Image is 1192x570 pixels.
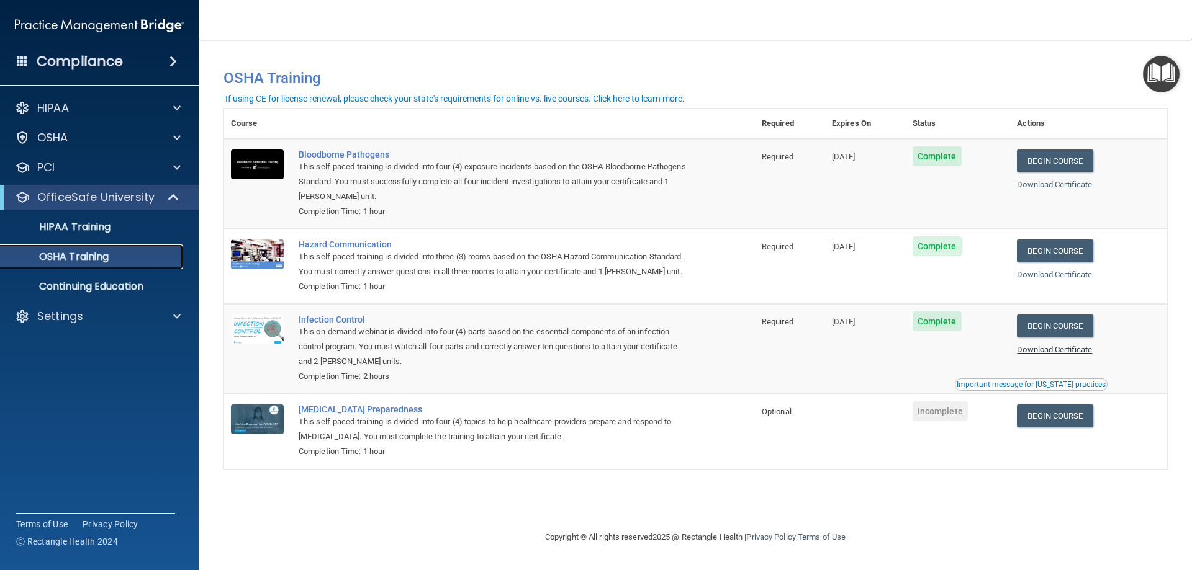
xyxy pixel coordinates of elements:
div: Completion Time: 1 hour [299,279,692,294]
span: [DATE] [832,317,856,326]
a: HIPAA [15,100,181,115]
a: Begin Course [1017,314,1093,337]
h4: OSHA Training [223,69,1167,87]
div: Copyright © All rights reserved 2025 @ Rectangle Health | | [469,517,922,557]
th: Required [754,109,824,139]
div: Important message for [US_STATE] practices [957,381,1106,388]
div: Completion Time: 2 hours [299,369,692,384]
th: Status [905,109,1010,139]
h4: Compliance [37,53,123,70]
p: HIPAA [37,100,69,115]
span: Incomplete [913,401,968,421]
a: Privacy Policy [83,518,138,530]
th: Course [223,109,291,139]
div: Completion Time: 1 hour [299,204,692,219]
div: This self-paced training is divided into four (4) exposure incidents based on the OSHA Bloodborne... [299,159,692,204]
span: Complete [913,236,962,256]
th: Actions [1009,109,1167,139]
a: Download Certificate [1017,270,1092,279]
div: This self-paced training is divided into four (4) topics to help healthcare providers prepare and... [299,414,692,444]
a: Privacy Policy [746,532,795,541]
a: Infection Control [299,314,692,324]
a: PCI [15,160,181,175]
a: Terms of Use [798,532,846,541]
p: OfficeSafe University [37,190,155,205]
a: Settings [15,309,181,324]
a: Begin Course [1017,404,1093,427]
span: Complete [913,146,962,166]
div: If using CE for license renewal, please check your state's requirements for online vs. live cours... [225,94,685,103]
span: Optional [762,407,792,416]
span: Ⓒ Rectangle Health 2024 [16,535,118,548]
p: Settings [37,309,83,324]
button: Read this if you are a dental practitioner in the state of CA [955,378,1108,391]
p: Continuing Education [8,280,178,293]
a: OfficeSafe University [15,190,180,205]
div: This on-demand webinar is divided into four (4) parts based on the essential components of an inf... [299,324,692,369]
button: Open Resource Center [1143,56,1180,92]
span: Complete [913,311,962,331]
th: Expires On [824,109,905,139]
span: [DATE] [832,242,856,251]
p: HIPAA Training [8,221,111,233]
div: This self-paced training is divided into three (3) rooms based on the OSHA Hazard Communication S... [299,249,692,279]
a: Download Certificate [1017,345,1092,354]
p: OSHA [37,130,68,145]
iframe: Drift Widget Chat Controller [977,482,1177,532]
a: Begin Course [1017,149,1093,172]
a: Download Certificate [1017,180,1092,189]
a: Bloodborne Pathogens [299,149,692,159]
span: Required [762,152,793,161]
button: If using CE for license renewal, please check your state's requirements for online vs. live cours... [223,92,687,105]
a: OSHA [15,130,181,145]
div: Completion Time: 1 hour [299,444,692,459]
span: [DATE] [832,152,856,161]
a: Begin Course [1017,239,1093,262]
span: Required [762,242,793,251]
img: PMB logo [15,13,184,38]
span: Required [762,317,793,326]
a: Terms of Use [16,518,68,530]
a: [MEDICAL_DATA] Preparedness [299,404,692,414]
a: Hazard Communication [299,239,692,249]
p: PCI [37,160,55,175]
p: OSHA Training [8,251,109,263]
